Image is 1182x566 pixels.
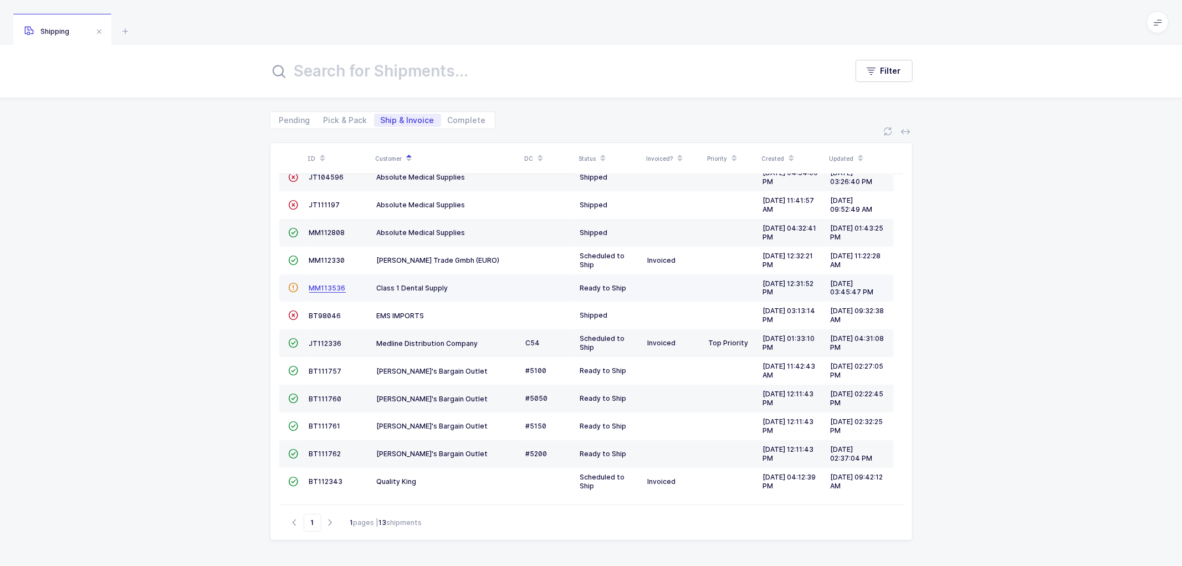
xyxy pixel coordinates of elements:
[525,149,572,168] div: DC
[289,201,299,209] span: 
[526,450,547,458] span: #5200
[580,422,627,430] span: Ready to Ship
[580,334,625,351] span: Scheduled to Ship
[580,201,608,209] span: Shipped
[309,450,341,458] span: BT111762
[763,169,818,186] span: [DATE] 04:34:00 PM
[831,224,884,241] span: [DATE] 01:43:25 PM
[377,201,465,209] span: Absolute Medical Supplies
[309,284,346,292] span: MM113536
[289,228,299,237] span: 
[309,201,340,209] span: JT111197
[831,390,884,407] span: [DATE] 02:22:45 PM
[831,196,873,213] span: [DATE] 09:52:49 AM
[763,252,813,269] span: [DATE] 12:32:21 PM
[309,256,345,264] span: MM112330
[763,445,814,462] span: [DATE] 12:11:43 PM
[350,518,422,528] div: pages | shipments
[308,149,369,168] div: ID
[377,395,488,403] span: [PERSON_NAME]'s Bargain Outlet
[350,518,354,527] b: 1
[377,367,488,375] span: [PERSON_NAME]'s Bargain Outlet
[580,311,608,319] span: Shipped
[304,514,321,532] span: Go to
[580,284,627,292] span: Ready to Ship
[831,169,873,186] span: [DATE] 03:26:40 PM
[24,27,69,35] span: Shipping
[762,149,823,168] div: Created
[580,228,608,237] span: Shipped
[289,366,299,375] span: 
[831,473,883,490] span: [DATE] 09:42:12 AM
[379,518,387,527] b: 13
[709,339,749,347] span: Top Priority
[309,367,342,375] span: BT111757
[526,394,548,402] span: #5050
[830,149,891,168] div: Updated
[763,279,814,297] span: [DATE] 12:31:52 PM
[648,339,700,348] div: Invoiced
[580,173,608,181] span: Shipped
[324,116,367,124] span: Pick & Pack
[647,149,701,168] div: Invoiced?
[648,256,700,265] div: Invoiced
[381,116,434,124] span: Ship & Invoice
[377,312,424,320] span: EMS IMPORTS
[289,256,299,264] span: 
[580,473,625,490] span: Scheduled to Ship
[526,339,540,347] span: C54
[377,284,448,292] span: Class 1 Dental Supply
[289,477,299,486] span: 
[377,228,465,237] span: Absolute Medical Supplies
[708,149,755,168] div: Priority
[763,390,814,407] span: [DATE] 12:11:43 PM
[580,394,627,402] span: Ready to Ship
[763,417,814,435] span: [DATE] 12:11:43 PM
[763,196,815,213] span: [DATE] 11:41:57 AM
[289,173,299,181] span: 
[831,445,873,462] span: [DATE] 02:37:04 PM
[289,394,299,402] span: 
[831,334,884,351] span: [DATE] 04:31:08 PM
[831,252,881,269] span: [DATE] 11:22:28 AM
[831,362,884,379] span: [DATE] 02:27:05 PM
[309,395,342,403] span: BT111760
[526,422,547,430] span: #5150
[763,224,817,241] span: [DATE] 04:32:41 PM
[289,283,299,292] span: 
[648,477,700,486] div: Invoiced
[309,173,344,181] span: JT104596
[309,312,341,320] span: BT98046
[763,362,816,379] span: [DATE] 11:42:43 AM
[289,311,299,319] span: 
[376,149,518,168] div: Customer
[448,116,486,124] span: Complete
[377,173,465,181] span: Absolute Medical Supplies
[580,450,627,458] span: Ready to Ship
[289,450,299,458] span: 
[831,417,883,435] span: [DATE] 02:32:25 PM
[377,422,488,430] span: [PERSON_NAME]'s Bargain Outlet
[289,339,299,347] span: 
[309,228,345,237] span: MM112808
[763,473,816,490] span: [DATE] 04:12:39 PM
[831,279,874,297] span: [DATE] 03:45:47 PM
[763,307,816,324] span: [DATE] 03:13:14 PM
[309,339,342,348] span: JT112336
[526,366,547,375] span: #5100
[856,60,913,82] button: Filter
[831,307,884,324] span: [DATE] 09:32:38 AM
[580,252,625,269] span: Scheduled to Ship
[270,58,833,84] input: Search for Shipments...
[309,477,343,486] span: BT112343
[377,339,478,348] span: Medline Distribution Company
[289,422,299,430] span: 
[881,65,901,77] span: Filter
[580,366,627,375] span: Ready to Ship
[377,450,488,458] span: [PERSON_NAME]'s Bargain Outlet
[763,334,815,351] span: [DATE] 01:33:10 PM
[309,422,341,430] span: BT111761
[579,149,640,168] div: Status
[377,256,500,264] span: [PERSON_NAME] Trade Gmbh (EURO)
[279,116,310,124] span: Pending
